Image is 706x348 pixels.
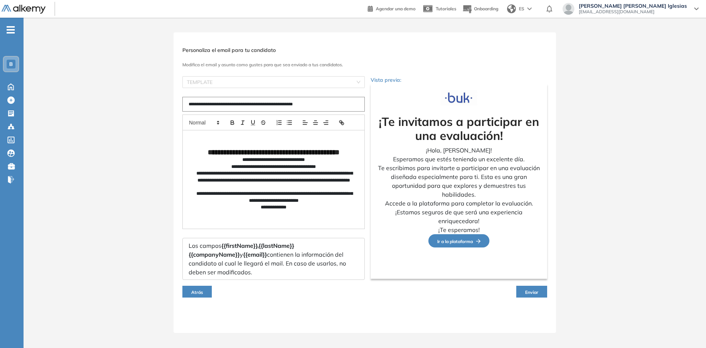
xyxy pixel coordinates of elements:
[579,3,687,9] span: [PERSON_NAME] [PERSON_NAME] Iglesias
[474,6,498,11] span: Onboarding
[462,1,498,17] button: Onboarding
[525,289,538,295] span: Enviar
[182,47,547,53] h3: Personaliza el email para tu candidato
[437,239,481,244] span: Ir a la plataforma
[579,9,687,15] span: [EMAIL_ADDRESS][DOMAIN_NAME]
[377,155,541,164] p: Esperamos que estés teniendo un excelente día.
[221,242,258,249] span: {{firstName}},
[507,4,516,13] img: world
[191,289,203,295] span: Atrás
[243,251,267,258] span: {{email}}
[377,199,541,225] p: Accede a la plataforma para completar la evaluación. ¡Estamos seguros de que será una experiencia...
[436,6,456,11] span: Tutoriales
[368,4,416,13] a: Agendar una demo
[7,29,15,31] i: -
[258,242,294,249] span: {{lastName}}
[182,62,547,67] h3: Modifica el email y asunto como gustes para que sea enviado a tus candidatos.
[516,286,547,298] button: Enviar
[441,90,477,106] img: Logo de la compañía
[371,76,547,84] p: Vista previa:
[377,164,541,199] p: Te escribimos para invitarte a participar en una evaluación diseñada especialmente para ti. Esta ...
[379,114,539,143] strong: ¡Te invitamos a participar en una evaluación!
[473,239,481,243] img: Flecha
[428,234,489,248] button: Ir a la plataformaFlecha
[377,225,541,234] p: ¡Te esperamos!
[189,251,240,258] span: {{companyName}}
[182,238,365,280] div: Los campos y contienen la información del candidato al cual le llegará el mail. En caso de usarlo...
[1,5,46,14] img: Logo
[527,7,532,10] img: arrow
[377,146,541,155] p: ¡Hola, [PERSON_NAME]!
[182,286,212,298] button: Atrás
[519,6,524,12] span: ES
[9,61,13,67] span: B
[376,6,416,11] span: Agendar una demo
